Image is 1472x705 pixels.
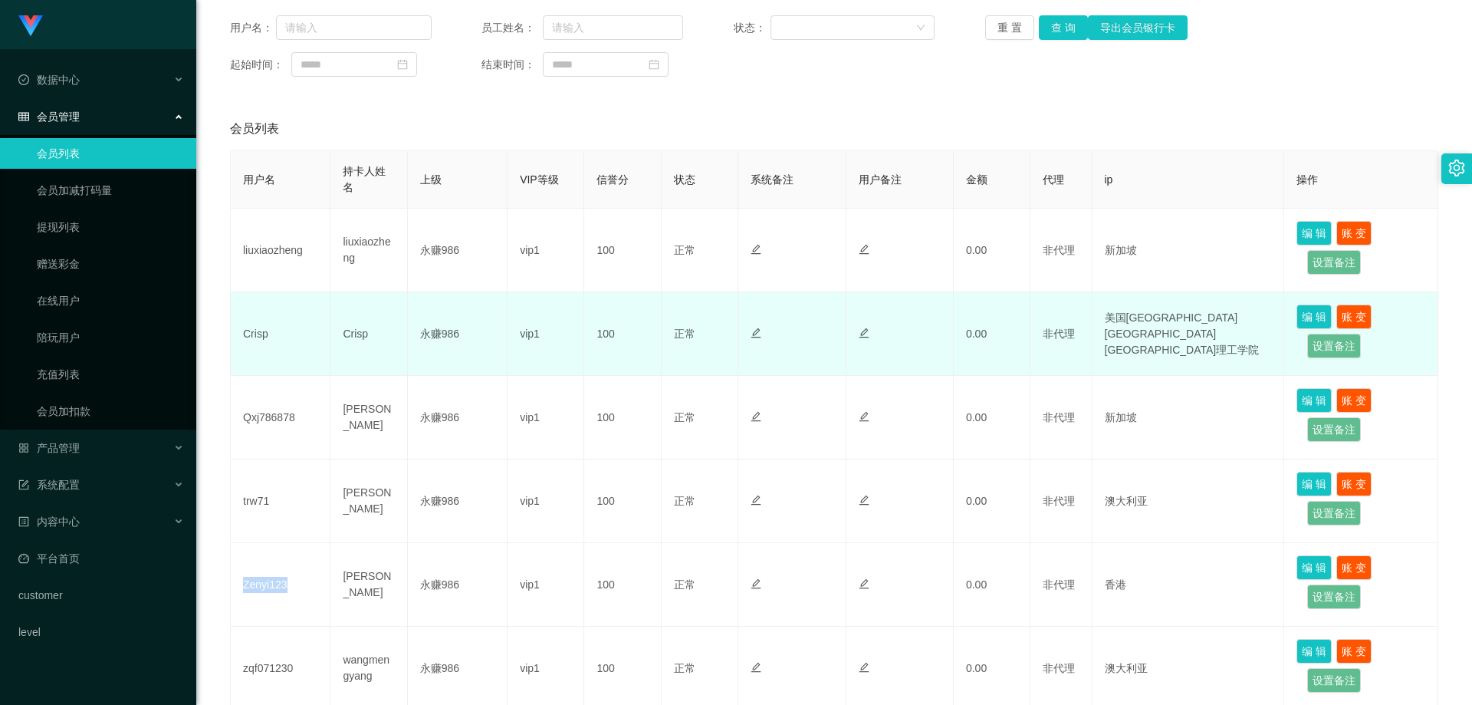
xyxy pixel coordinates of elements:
[859,173,902,186] span: 用户备注
[1336,555,1372,580] button: 账 变
[37,249,184,279] a: 赠送彩金
[649,59,659,70] i: 图标: calendar
[343,165,386,193] span: 持卡人姓名
[231,543,330,627] td: Zenyi123
[966,173,987,186] span: 金额
[1092,209,1285,292] td: 新加坡
[674,662,695,674] span: 正常
[1043,328,1075,340] span: 非代理
[954,209,1030,292] td: 0.00
[276,15,432,40] input: 请输入
[37,175,184,206] a: 会员加减打码量
[231,209,330,292] td: liuxiaozheng
[1336,305,1372,329] button: 账 变
[520,173,559,186] span: VIP等级
[751,578,761,589] i: 图标: edit
[954,292,1030,376] td: 0.00
[330,543,407,627] td: [PERSON_NAME]
[1039,15,1088,40] button: 查 询
[859,662,869,673] i: 图标: edit
[1307,585,1361,609] button: 设置备注
[1043,244,1075,256] span: 非代理
[397,59,408,70] i: 图标: calendar
[330,209,407,292] td: liuxiaozheng
[751,328,761,338] i: 图标: edit
[584,376,661,460] td: 100
[508,543,584,627] td: vip1
[230,120,279,138] span: 会员列表
[985,15,1034,40] button: 重 置
[1448,160,1465,176] i: 图标: setting
[18,15,43,37] img: logo.9652507e.png
[37,285,184,316] a: 在线用户
[408,209,508,292] td: 永赚986
[18,110,80,123] span: 会员管理
[231,292,330,376] td: Crisp
[37,322,184,353] a: 陪玩用户
[1296,472,1332,496] button: 编 辑
[1307,668,1361,693] button: 设置备注
[243,173,275,186] span: 用户名
[18,479,80,491] span: 系统配置
[1043,173,1064,186] span: 代理
[37,396,184,427] a: 会员加扣款
[584,292,661,376] td: 100
[859,328,869,338] i: 图标: edit
[751,411,761,422] i: 图标: edit
[674,495,695,507] span: 正常
[1336,639,1372,664] button: 账 变
[584,209,661,292] td: 100
[1043,578,1075,591] span: 非代理
[1336,221,1372,245] button: 账 变
[1043,662,1075,674] span: 非代理
[1092,543,1285,627] td: 香港
[508,209,584,292] td: vip1
[954,460,1030,543] td: 0.00
[18,111,29,122] i: 图标: table
[408,376,508,460] td: 永赚986
[508,376,584,460] td: vip1
[674,411,695,423] span: 正常
[481,57,543,73] span: 结束时间：
[751,244,761,255] i: 图标: edit
[18,617,184,647] a: level
[674,578,695,591] span: 正常
[734,20,771,36] span: 状态：
[859,244,869,255] i: 图标: edit
[1296,639,1332,664] button: 编 辑
[1092,292,1285,376] td: 美国[GEOGRAPHIC_DATA][GEOGRAPHIC_DATA][GEOGRAPHIC_DATA]理工学院
[1092,376,1285,460] td: 新加坡
[18,74,80,86] span: 数据中心
[420,173,442,186] span: 上级
[1296,221,1332,245] button: 编 辑
[584,460,661,543] td: 100
[508,292,584,376] td: vip1
[751,173,793,186] span: 系统备注
[408,543,508,627] td: 永赚986
[859,578,869,589] i: 图标: edit
[1088,15,1188,40] button: 导出会员银行卡
[18,543,184,574] a: 图标: dashboard平台首页
[37,138,184,169] a: 会员列表
[916,23,925,34] i: 图标: down
[954,543,1030,627] td: 0.00
[751,495,761,506] i: 图标: edit
[330,292,407,376] td: Crisp
[859,411,869,422] i: 图标: edit
[1296,388,1332,413] button: 编 辑
[1307,334,1361,358] button: 设置备注
[859,495,869,506] i: 图标: edit
[230,20,276,36] span: 用户名：
[596,173,629,186] span: 信誉分
[1092,460,1285,543] td: 澳大利亚
[18,516,80,528] span: 内容中心
[231,376,330,460] td: Qxj786878
[37,359,184,390] a: 充值列表
[18,442,80,454] span: 产品管理
[674,173,695,186] span: 状态
[230,57,291,73] span: 起始时间：
[1105,173,1113,186] span: ip
[1307,250,1361,275] button: 设置备注
[18,74,29,85] i: 图标: check-circle-o
[1307,417,1361,442] button: 设置备注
